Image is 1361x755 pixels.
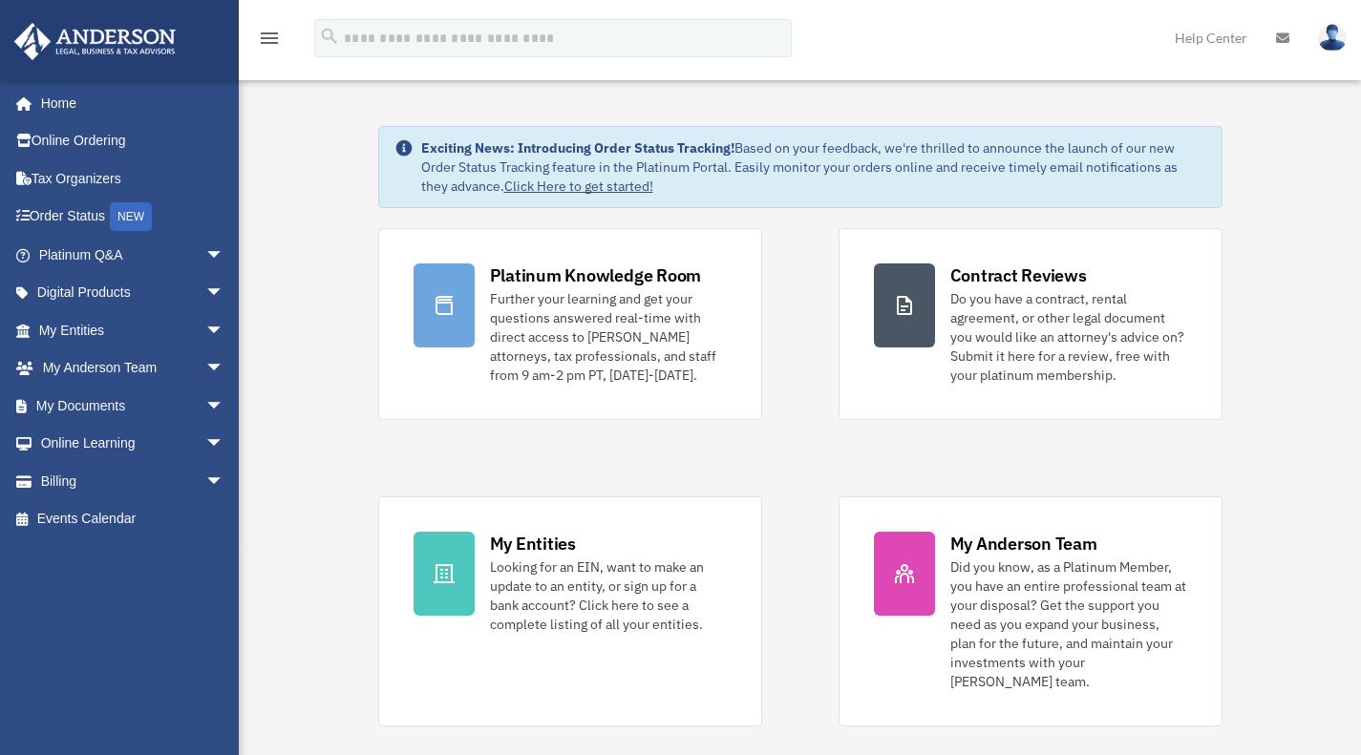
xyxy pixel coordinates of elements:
i: search [319,26,340,47]
span: arrow_drop_down [205,349,244,388]
img: Anderson Advisors Platinum Portal [9,23,181,60]
span: arrow_drop_down [205,236,244,275]
a: Billingarrow_drop_down [13,462,253,500]
span: arrow_drop_down [205,387,244,426]
a: Click Here to get started! [504,178,653,195]
div: Contract Reviews [950,263,1087,287]
i: menu [258,27,281,50]
a: Digital Productsarrow_drop_down [13,274,253,312]
div: Based on your feedback, we're thrilled to announce the launch of our new Order Status Tracking fe... [421,138,1206,196]
div: Did you know, as a Platinum Member, you have an entire professional team at your disposal? Get th... [950,557,1187,691]
div: Looking for an EIN, want to make an update to an entity, or sign up for a bank account? Click her... [490,557,727,634]
a: Events Calendar [13,500,253,538]
span: arrow_drop_down [205,462,244,501]
div: Platinum Knowledge Room [490,263,702,287]
a: Tax Organizers [13,159,253,198]
div: Do you have a contract, rental agreement, or other legal document you would like an attorney's ad... [950,289,1187,385]
a: My Anderson Team Did you know, as a Platinum Member, you have an entire professional team at your... [839,496,1223,726]
div: My Anderson Team [950,532,1097,556]
a: My Entitiesarrow_drop_down [13,311,253,349]
img: User Pic [1318,24,1347,52]
div: Further your learning and get your questions answered real-time with direct access to [PERSON_NAM... [490,289,727,385]
a: Platinum Q&Aarrow_drop_down [13,236,253,274]
a: Online Learningarrow_drop_down [13,425,253,463]
a: Contract Reviews Do you have a contract, rental agreement, or other legal document you would like... [839,228,1223,420]
a: My Documentsarrow_drop_down [13,387,253,425]
div: My Entities [490,532,576,556]
span: arrow_drop_down [205,274,244,313]
a: Platinum Knowledge Room Further your learning and get your questions answered real-time with dire... [378,228,762,420]
div: NEW [110,202,152,231]
a: Online Ordering [13,122,253,160]
a: My Entities Looking for an EIN, want to make an update to an entity, or sign up for a bank accoun... [378,496,762,726]
strong: Exciting News: Introducing Order Status Tracking! [421,139,734,157]
a: Home [13,84,244,122]
span: arrow_drop_down [205,311,244,350]
a: menu [258,33,281,50]
span: arrow_drop_down [205,425,244,464]
a: Order StatusNEW [13,198,253,237]
a: My Anderson Teamarrow_drop_down [13,349,253,388]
